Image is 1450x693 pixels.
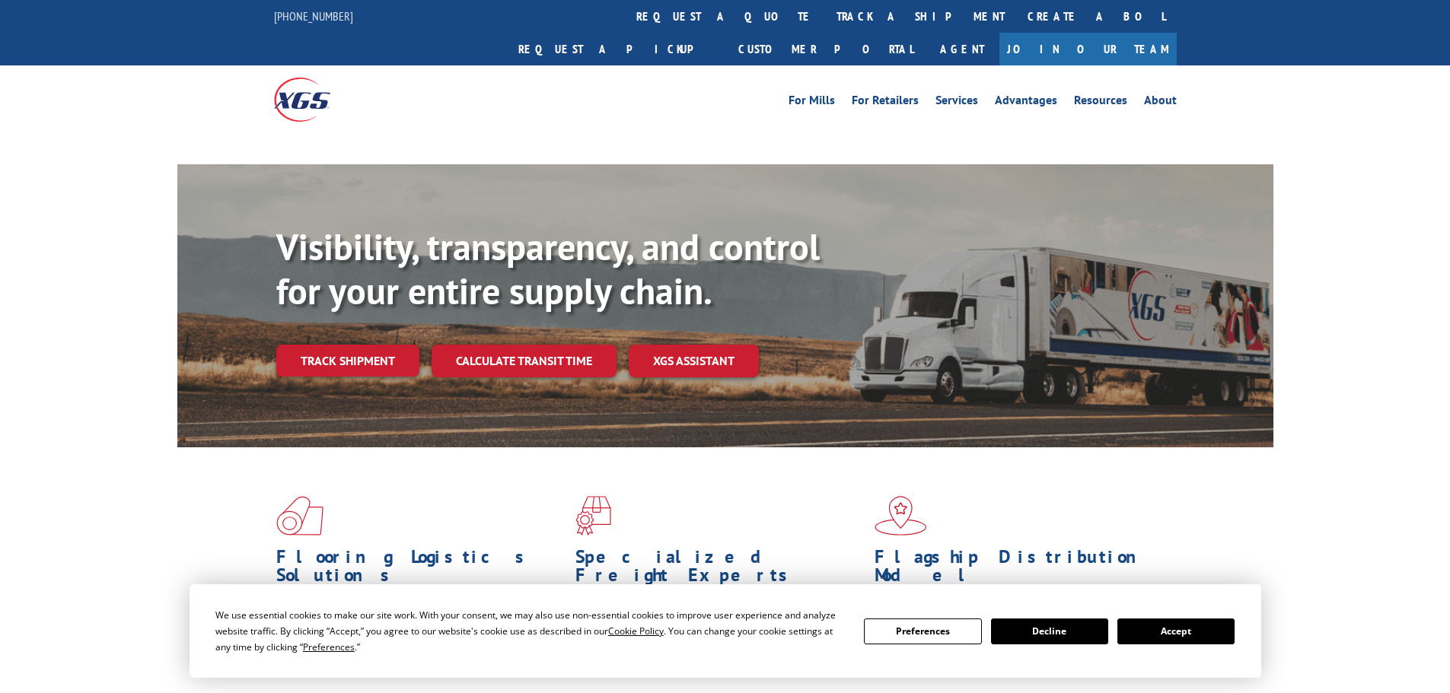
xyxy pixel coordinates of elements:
[276,548,564,592] h1: Flooring Logistics Solutions
[276,496,323,536] img: xgs-icon-total-supply-chain-intelligence-red
[215,607,846,655] div: We use essential cookies to make our site work. With your consent, we may also use non-essential ...
[1117,618,1235,644] button: Accept
[1144,94,1177,111] a: About
[999,33,1177,65] a: Join Our Team
[507,33,727,65] a: Request a pickup
[727,33,925,65] a: Customer Portal
[991,618,1108,644] button: Decline
[276,345,419,377] a: Track shipment
[875,496,927,536] img: xgs-icon-flagship-distribution-model-red
[935,94,978,111] a: Services
[875,548,1162,592] h1: Flagship Distribution Model
[303,641,355,653] span: Preferences
[852,94,919,111] a: For Retailers
[864,618,981,644] button: Preferences
[276,223,820,314] b: Visibility, transparency, and control for your entire supply chain.
[925,33,999,65] a: Agent
[789,94,835,111] a: For Mills
[575,496,611,536] img: xgs-icon-focused-on-flooring-red
[608,625,664,637] span: Cookie Policy
[432,345,617,377] a: Calculate transit time
[575,548,863,592] h1: Specialized Freight Experts
[274,8,353,24] a: [PHONE_NUMBER]
[995,94,1057,111] a: Advantages
[1074,94,1127,111] a: Resources
[629,345,759,377] a: XGS ASSISTANT
[190,584,1261,678] div: Cookie Consent Prompt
